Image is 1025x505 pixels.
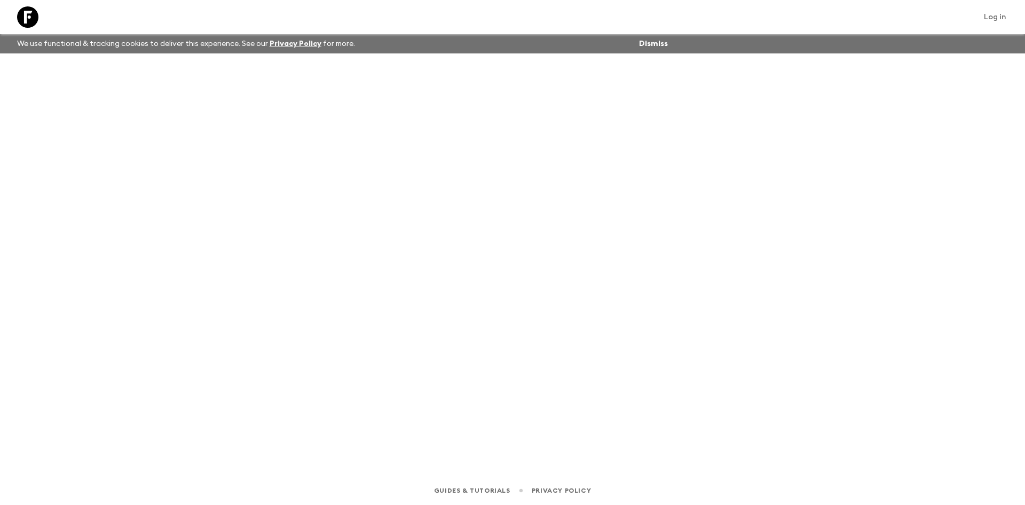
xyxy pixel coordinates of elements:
a: Privacy Policy [532,485,591,496]
a: Privacy Policy [270,40,321,48]
a: Guides & Tutorials [434,485,510,496]
p: We use functional & tracking cookies to deliver this experience. See our for more. [13,34,359,53]
a: Log in [978,10,1012,25]
button: Dismiss [636,36,671,51]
